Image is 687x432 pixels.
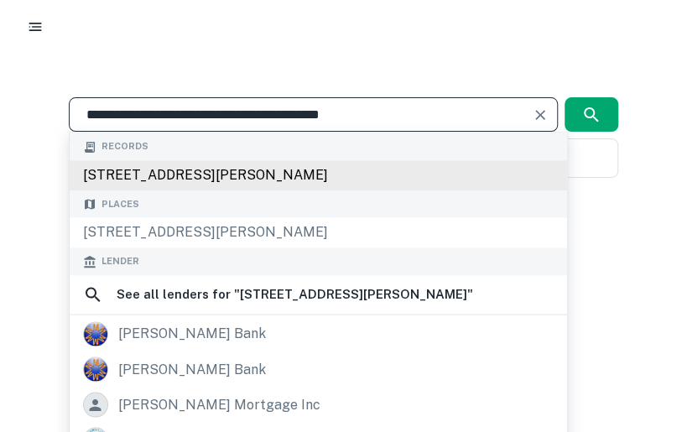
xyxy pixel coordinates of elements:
[118,357,266,382] div: [PERSON_NAME] bank
[84,322,107,346] img: picture
[528,103,552,127] button: Clear
[117,284,473,304] h6: See all lenders for " [STREET_ADDRESS][PERSON_NAME] "
[84,357,107,381] img: picture
[70,387,567,422] a: [PERSON_NAME] mortgage inc
[70,160,567,190] div: [STREET_ADDRESS][PERSON_NAME]
[603,298,687,378] iframe: Chat Widget
[101,140,148,154] span: Records
[70,218,567,248] div: [STREET_ADDRESS][PERSON_NAME]
[70,316,567,351] a: [PERSON_NAME] bank
[118,392,320,417] div: [PERSON_NAME] mortgage inc
[101,255,139,269] span: Lender
[101,197,139,211] span: Places
[70,351,567,387] a: [PERSON_NAME] bank
[118,321,266,346] div: [PERSON_NAME] bank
